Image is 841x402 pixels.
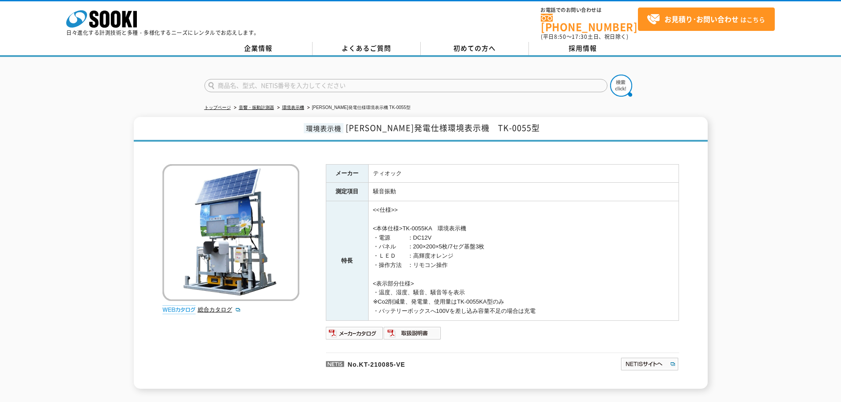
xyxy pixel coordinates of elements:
[368,201,679,321] td: <<仕様>> <本体仕様>TK-0055KA 環境表示機 ・電源 ：DC12V ・パネル ：200×200×5枚/7セグ基盤3枚 ・ＬＥＤ ：高輝度オレンジ ・操作方法 ：リモコン操作 <表示部...
[554,33,566,41] span: 8:50
[304,123,343,133] span: 環境表示機
[305,103,411,113] li: [PERSON_NAME]発電仕様環境表示機 TK-0055型
[368,164,679,183] td: ティオック
[282,105,304,110] a: 環境表示機
[421,42,529,55] a: 初めての方へ
[204,42,313,55] a: 企業情報
[647,13,765,26] span: はこちら
[638,8,775,31] a: お見積り･お問い合わせはこちら
[620,357,679,371] img: NETISサイトへ
[66,30,260,35] p: 日々進化する計測技術と多種・多様化するニーズにレンタルでお応えします。
[541,8,638,13] span: お電話でのお問い合わせは
[541,33,628,41] span: (平日 ～ 土日、祝日除く)
[204,79,607,92] input: 商品名、型式、NETIS番号を入力してください
[326,326,384,340] img: メーカーカタログ
[326,183,368,201] th: 測定項目
[326,353,535,374] p: No.KT-210085-VE
[162,305,196,314] img: webカタログ
[326,164,368,183] th: メーカー
[529,42,637,55] a: 採用情報
[239,105,274,110] a: 音響・振動計測器
[453,43,496,53] span: 初めての方へ
[541,14,638,32] a: [PHONE_NUMBER]
[384,332,441,338] a: 取扱説明書
[198,306,241,313] a: 総合カタログ
[346,122,540,134] span: [PERSON_NAME]発電仕様環境表示機 TK-0055型
[368,183,679,201] td: 騒音振動
[572,33,588,41] span: 17:30
[326,332,384,338] a: メーカーカタログ
[204,105,231,110] a: トップページ
[664,14,739,24] strong: お見積り･お問い合わせ
[326,201,368,321] th: 特長
[610,75,632,97] img: btn_search.png
[384,326,441,340] img: 取扱説明書
[313,42,421,55] a: よくあるご質問
[162,164,299,301] img: 太陽光発電仕様環境表示機 TK-0055型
